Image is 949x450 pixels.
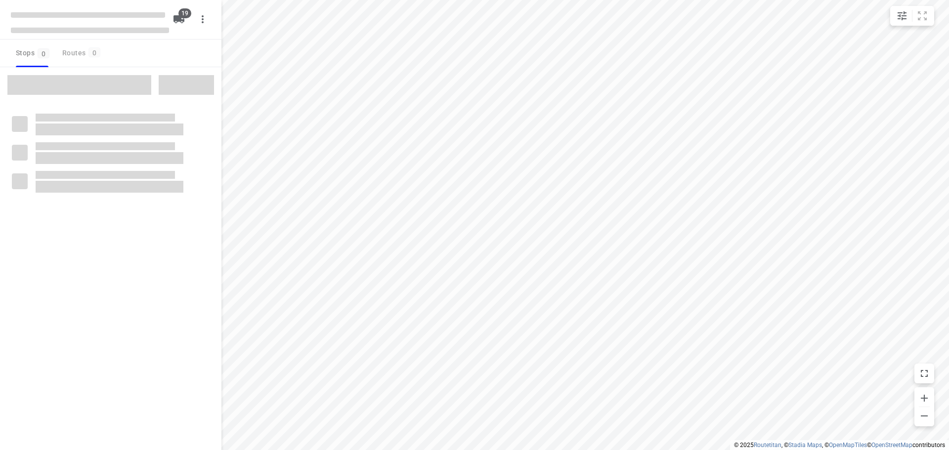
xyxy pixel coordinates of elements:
[890,6,934,26] div: small contained button group
[754,442,781,449] a: Routetitan
[871,442,912,449] a: OpenStreetMap
[734,442,945,449] li: © 2025 , © , © © contributors
[892,6,912,26] button: Map settings
[788,442,822,449] a: Stadia Maps
[829,442,867,449] a: OpenMapTiles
